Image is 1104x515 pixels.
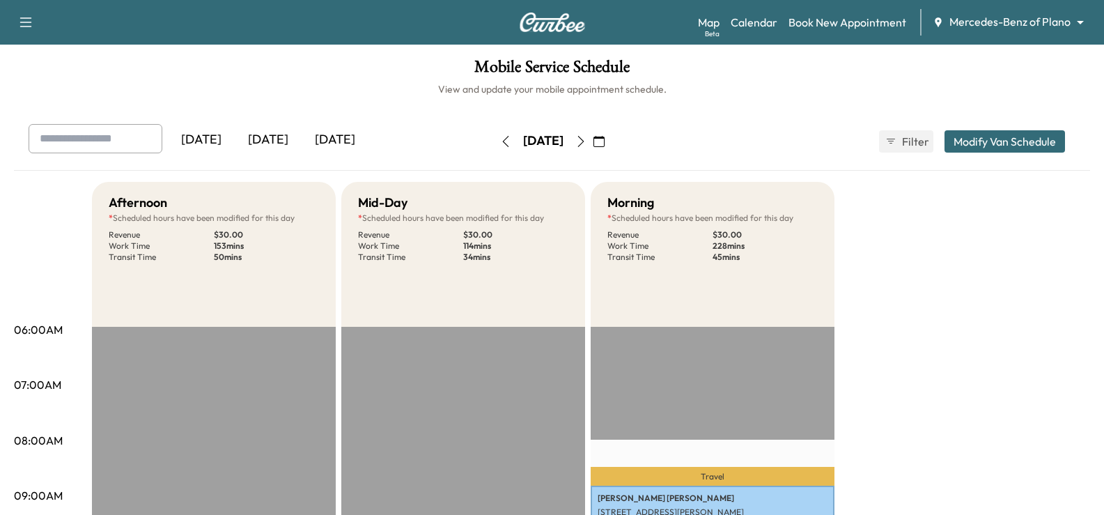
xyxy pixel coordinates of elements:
p: Transit Time [607,252,713,263]
button: Filter [879,130,933,153]
p: 228 mins [713,240,818,252]
p: Scheduled hours have been modified for this day [109,213,319,224]
p: Revenue [358,229,463,240]
p: Travel [591,467,834,486]
div: [DATE] [523,132,563,150]
p: 34 mins [463,252,568,263]
p: 114 mins [463,240,568,252]
p: Transit Time [109,252,214,263]
p: 06:00AM [14,321,63,338]
p: Scheduled hours have been modified for this day [358,213,568,224]
div: Beta [705,29,720,39]
p: Revenue [607,229,713,240]
div: [DATE] [302,124,368,156]
span: Filter [902,133,927,150]
h6: View and update your mobile appointment schedule. [14,82,1090,96]
a: Calendar [731,14,777,31]
p: 08:00AM [14,432,63,449]
p: 09:00AM [14,487,63,504]
p: Work Time [358,240,463,252]
h1: Mobile Service Schedule [14,59,1090,82]
p: Work Time [109,240,214,252]
a: Book New Appointment [788,14,906,31]
p: $ 30.00 [713,229,818,240]
h5: Morning [607,193,654,213]
p: Work Time [607,240,713,252]
p: 45 mins [713,252,818,263]
p: $ 30.00 [463,229,568,240]
div: [DATE] [168,124,235,156]
img: Curbee Logo [519,13,586,32]
h5: Mid-Day [358,193,407,213]
p: Transit Time [358,252,463,263]
p: $ 30.00 [214,229,319,240]
button: Modify Van Schedule [944,130,1065,153]
p: Scheduled hours have been modified for this day [607,213,818,224]
a: MapBeta [698,14,720,31]
h5: Afternoon [109,193,167,213]
p: [PERSON_NAME] [PERSON_NAME] [598,493,827,504]
p: 153 mins [214,240,319,252]
div: [DATE] [235,124,302,156]
p: 50 mins [214,252,319,263]
p: 07:00AM [14,376,61,393]
p: Revenue [109,229,214,240]
span: Mercedes-Benz of Plano [949,14,1071,30]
